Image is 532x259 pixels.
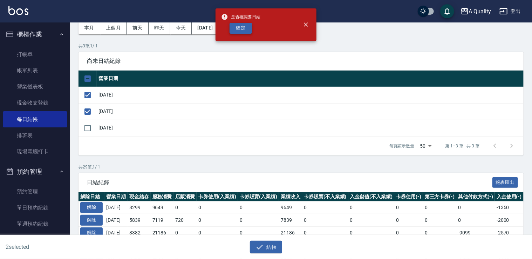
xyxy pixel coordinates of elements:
[495,226,524,239] td: -2570
[197,214,238,227] td: 0
[423,214,457,227] td: 0
[3,184,67,200] a: 預約管理
[495,192,524,201] th: 入金使用(-)
[497,5,524,18] button: 登出
[104,214,128,227] td: [DATE]
[3,95,67,111] a: 現金收支登錄
[80,227,103,238] button: 解除
[127,21,149,34] button: 前天
[104,192,128,201] th: 營業日期
[128,201,151,214] td: 8299
[3,200,67,216] a: 單日預約紀錄
[456,201,495,214] td: 0
[458,4,494,19] button: A Quality
[298,17,314,32] button: close
[348,214,395,227] td: 0
[456,192,495,201] th: 其他付款方式(-)
[279,226,302,239] td: 21186
[492,179,518,185] a: 報表匯出
[3,127,67,144] a: 排班表
[151,214,174,227] td: 7119
[3,216,67,232] a: 單週預約紀錄
[423,192,457,201] th: 第三方卡券(-)
[495,201,524,214] td: -1350
[197,226,238,239] td: 0
[197,192,238,201] th: 卡券使用(入業績)
[394,226,423,239] td: 0
[79,21,100,34] button: 本月
[394,201,423,214] td: 0
[238,201,279,214] td: 0
[197,201,238,214] td: 0
[230,23,252,34] button: 確定
[128,226,151,239] td: 8382
[469,7,491,16] div: A Quality
[97,120,524,136] td: [DATE]
[192,21,219,34] button: [DATE]
[79,43,524,49] p: 共 3 筆, 1 / 1
[423,201,457,214] td: 0
[97,71,524,87] th: 營業日期
[279,192,302,201] th: 業績收入
[394,214,423,227] td: 0
[302,192,348,201] th: 卡券販賣(不入業績)
[495,214,524,227] td: -2000
[279,214,302,227] td: 7839
[238,192,279,201] th: 卡券販賣(入業績)
[348,226,395,239] td: 0
[348,201,395,214] td: 0
[302,201,348,214] td: 0
[279,201,302,214] td: 9649
[170,21,192,34] button: 今天
[3,79,67,95] a: 營業儀表板
[87,179,492,186] span: 日結紀錄
[104,226,128,239] td: [DATE]
[445,143,479,149] p: 第 1–3 筆 共 3 筆
[151,226,174,239] td: 21186
[456,226,495,239] td: -9099
[80,202,103,213] button: 解除
[149,21,170,34] button: 昨天
[151,192,174,201] th: 服務消費
[151,201,174,214] td: 9649
[417,137,434,155] div: 50
[492,177,518,188] button: 報表匯出
[173,192,197,201] th: 店販消費
[173,214,197,227] td: 720
[394,192,423,201] th: 卡券使用(-)
[423,226,457,239] td: 0
[97,87,524,103] td: [DATE]
[3,111,67,127] a: 每日結帳
[302,226,348,239] td: 0
[250,241,282,254] button: 結帳
[8,6,28,15] img: Logo
[173,226,197,239] td: 0
[3,46,67,62] a: 打帳單
[3,162,67,181] button: 預約管理
[3,25,67,44] button: 櫃檯作業
[80,215,103,226] button: 解除
[104,201,128,214] td: [DATE]
[100,21,127,34] button: 上個月
[3,144,67,160] a: 現場電腦打卡
[389,143,415,149] p: 每頁顯示數量
[456,214,495,227] td: 0
[173,201,197,214] td: 0
[79,192,104,201] th: 解除日結
[238,226,279,239] td: 0
[128,192,151,201] th: 現金結存
[6,243,132,251] h6: 2 selected
[440,4,454,18] button: save
[97,103,524,120] td: [DATE]
[79,164,524,170] p: 共 29 筆, 1 / 1
[87,58,515,65] span: 尚未日結紀錄
[348,192,395,201] th: 入金儲值(不入業績)
[3,62,67,79] a: 帳單列表
[128,214,151,227] td: 5839
[302,214,348,227] td: 0
[221,13,260,20] span: 是否確認要日結
[238,214,279,227] td: 0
